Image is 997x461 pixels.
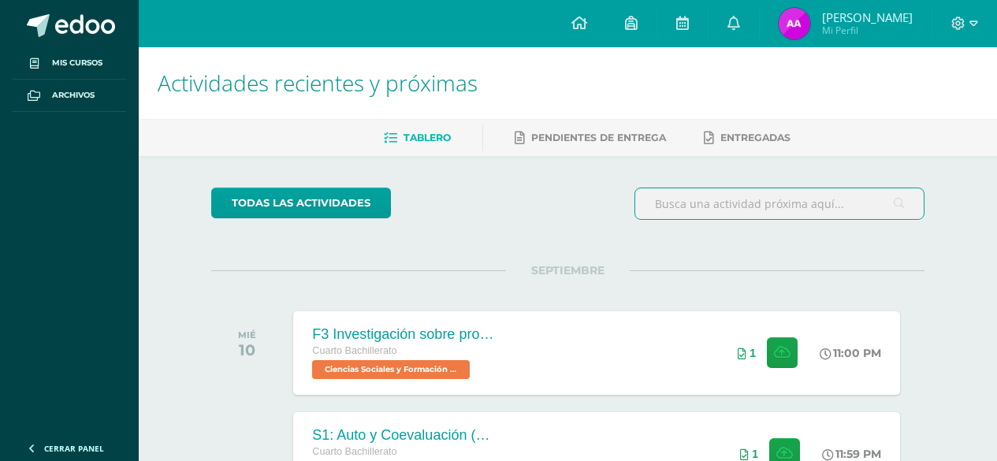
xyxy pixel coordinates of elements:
a: Mis cursos [13,47,126,80]
div: MIÉ [238,329,256,340]
span: Cuarto Bachillerato [312,446,396,457]
a: Tablero [384,125,451,151]
a: Archivos [13,80,126,112]
a: Pendientes de entrega [515,125,666,151]
span: Ciencias Sociales y Formación Ciudadana 'B' [312,360,470,379]
span: [PERSON_NAME] [822,9,913,25]
a: todas las Actividades [211,188,391,218]
span: Actividades recientes y próximas [158,68,478,98]
div: S1: Auto y Coevaluación (Magnetismo/Conceptos Básicos) [312,427,501,444]
div: 11:59 PM [822,447,881,461]
span: Mi Perfil [822,24,913,37]
span: 1 [750,347,756,359]
div: Archivos entregados [738,347,756,359]
a: Entregadas [704,125,791,151]
div: Archivos entregados [740,448,758,460]
div: F3 Investigación sobre problemas de salud mental como fenómeno social [312,326,501,343]
div: 11:00 PM [820,346,881,360]
img: 5b0250bab5470b9a7437b747ac79c970.png [779,8,810,39]
span: Entregadas [720,132,791,143]
span: SEPTIEMBRE [506,263,630,277]
span: 1 [752,448,758,460]
span: Archivos [52,89,95,102]
span: Cuarto Bachillerato [312,345,396,356]
input: Busca una actividad próxima aquí... [635,188,924,219]
span: Cerrar panel [44,443,104,454]
div: 10 [238,340,256,359]
span: Pendientes de entrega [531,132,666,143]
span: Tablero [404,132,451,143]
span: Mis cursos [52,57,102,69]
